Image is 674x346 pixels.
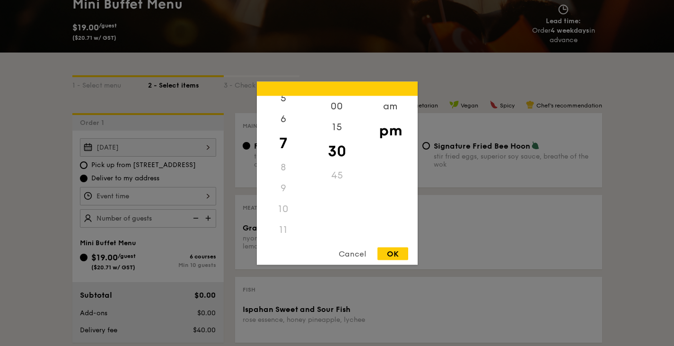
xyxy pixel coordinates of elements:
div: 9 [257,177,310,198]
div: 8 [257,157,310,177]
div: Cancel [329,247,376,260]
div: 11 [257,219,310,240]
div: 6 [257,108,310,129]
div: am [364,96,417,116]
div: 15 [310,116,364,137]
div: pm [364,116,417,144]
div: 00 [310,96,364,116]
div: OK [377,247,408,260]
div: 7 [257,129,310,157]
div: 10 [257,198,310,219]
div: 45 [310,165,364,186]
div: 30 [310,137,364,165]
div: 5 [257,88,310,108]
